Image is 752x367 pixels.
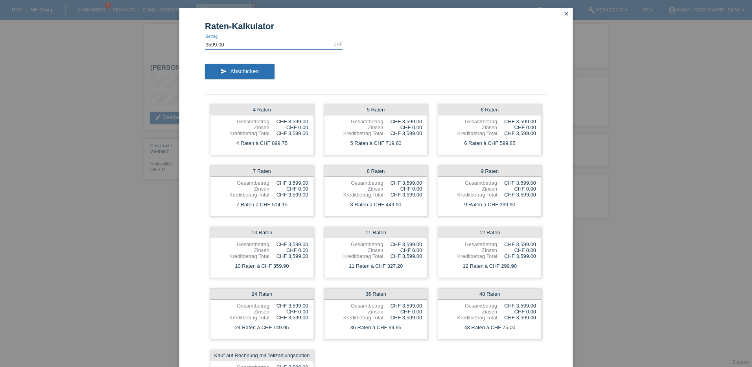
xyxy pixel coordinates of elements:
[438,289,541,300] div: 48 Raten
[269,180,308,186] div: CHF 3,599.00
[330,253,383,259] div: Kreditbetrag Total
[324,104,428,115] div: 5 Raten
[216,241,269,247] div: Gesamtbetrag
[443,309,497,315] div: Zinsen
[438,261,541,271] div: 12 Raten à CHF 299.90
[330,186,383,192] div: Zinsen
[210,227,313,238] div: 10 Raten
[497,186,536,192] div: CHF 0.00
[330,309,383,315] div: Zinsen
[443,315,497,321] div: Kreditbetrag Total
[438,200,541,210] div: 9 Raten à CHF 399.90
[216,186,269,192] div: Zinsen
[216,124,269,130] div: Zinsen
[443,124,497,130] div: Zinsen
[210,200,313,210] div: 7 Raten à CHF 514.15
[221,68,227,74] i: send
[324,261,428,271] div: 11 Raten à CHF 327.20
[438,323,541,333] div: 48 Raten à CHF 75.00
[438,166,541,177] div: 9 Raten
[330,303,383,309] div: Gesamtbetrag
[216,119,269,124] div: Gesamtbetrag
[210,104,313,115] div: 4 Raten
[443,241,497,247] div: Gesamtbetrag
[269,315,308,321] div: CHF 3,599.00
[383,192,422,198] div: CHF 3,599.00
[438,104,541,115] div: 6 Raten
[216,192,269,198] div: Kreditbetrag Total
[210,138,313,148] div: 4 Raten à CHF 899.75
[330,130,383,136] div: Kreditbetrag Total
[443,130,497,136] div: Kreditbetrag Total
[561,10,571,19] a: close
[443,192,497,198] div: Kreditbetrag Total
[497,303,536,309] div: CHF 3,599.00
[383,253,422,259] div: CHF 3,599.00
[205,64,275,79] button: send Abschicken
[497,253,536,259] div: CHF 3,599.00
[497,315,536,321] div: CHF 3,599.00
[324,200,428,210] div: 8 Raten à CHF 449.90
[563,11,570,17] i: close
[334,42,343,46] div: CHF
[216,253,269,259] div: Kreditbetrag Total
[269,119,308,124] div: CHF 3,599.00
[269,130,308,136] div: CHF 3,599.00
[497,309,536,315] div: CHF 0.00
[330,241,383,247] div: Gesamtbetrag
[330,192,383,198] div: Kreditbetrag Total
[330,119,383,124] div: Gesamtbetrag
[497,119,536,124] div: CHF 3,599.00
[330,247,383,253] div: Zinsen
[383,309,422,315] div: CHF 0.00
[324,138,428,148] div: 5 Raten à CHF 719.80
[443,186,497,192] div: Zinsen
[269,192,308,198] div: CHF 3,599.00
[383,247,422,253] div: CHF 0.00
[210,323,313,333] div: 24 Raten à CHF 149.95
[438,138,541,148] div: 6 Raten à CHF 599.85
[216,130,269,136] div: Kreditbetrag Total
[216,303,269,309] div: Gesamtbetrag
[216,247,269,253] div: Zinsen
[269,186,308,192] div: CHF 0.00
[383,303,422,309] div: CHF 3,599.00
[497,124,536,130] div: CHF 0.00
[383,241,422,247] div: CHF 3,599.00
[210,350,313,361] div: Kauf auf Rechnung mit Teilzahlungsoption
[216,180,269,186] div: Gesamtbetrag
[383,180,422,186] div: CHF 3,599.00
[216,315,269,321] div: Kreditbetrag Total
[497,130,536,136] div: CHF 3,599.00
[324,166,428,177] div: 8 Raten
[269,124,308,130] div: CHF 0.00
[324,289,428,300] div: 36 Raten
[324,323,428,333] div: 36 Raten à CHF 99.95
[216,309,269,315] div: Zinsen
[210,289,313,300] div: 24 Raten
[210,261,313,271] div: 10 Raten à CHF 359.90
[383,124,422,130] div: CHF 0.00
[443,303,497,309] div: Gesamtbetrag
[383,315,422,321] div: CHF 3,599.00
[438,227,541,238] div: 12 Raten
[269,247,308,253] div: CHF 0.00
[205,21,547,31] h1: Raten-Kalkulator
[497,192,536,198] div: CHF 3,599.00
[269,303,308,309] div: CHF 3,599.00
[497,241,536,247] div: CHF 3,599.00
[497,180,536,186] div: CHF 3,599.00
[210,166,313,177] div: 7 Raten
[230,68,259,74] span: Abschicken
[383,130,422,136] div: CHF 3,599.00
[443,247,497,253] div: Zinsen
[383,186,422,192] div: CHF 0.00
[269,253,308,259] div: CHF 3,599.00
[324,227,428,238] div: 11 Raten
[443,253,497,259] div: Kreditbetrag Total
[443,119,497,124] div: Gesamtbetrag
[330,180,383,186] div: Gesamtbetrag
[443,180,497,186] div: Gesamtbetrag
[330,315,383,321] div: Kreditbetrag Total
[269,241,308,247] div: CHF 3,599.00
